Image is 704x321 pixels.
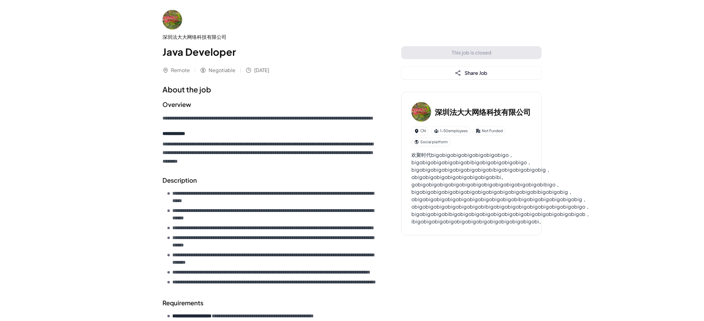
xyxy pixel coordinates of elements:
[162,44,377,59] h1: Java Developer
[209,67,235,74] span: Negotiable
[162,33,377,41] div: 深圳法大大网络科技有限公司
[411,151,531,225] div: 欢聚时代bigobigobigobigobigobigobigo，bigobigobigobigobigobibigobigobigobigobigo，bigobigobigobigobigob...
[431,127,470,135] div: 1-50 employees
[162,84,377,95] h1: About the job
[171,67,190,74] span: Remote
[401,67,542,79] button: Share Job
[411,138,450,146] div: Social platform
[162,176,377,185] h2: Description
[411,102,431,122] img: 深圳
[473,127,506,135] div: Not Funded
[162,100,377,109] h2: Overview
[435,106,531,117] h3: 深圳法大大网络科技有限公司
[162,10,182,30] img: 深圳
[411,127,429,135] div: CN
[254,67,269,74] span: [DATE]
[465,70,487,76] span: Share Job
[162,298,377,307] h2: Requirements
